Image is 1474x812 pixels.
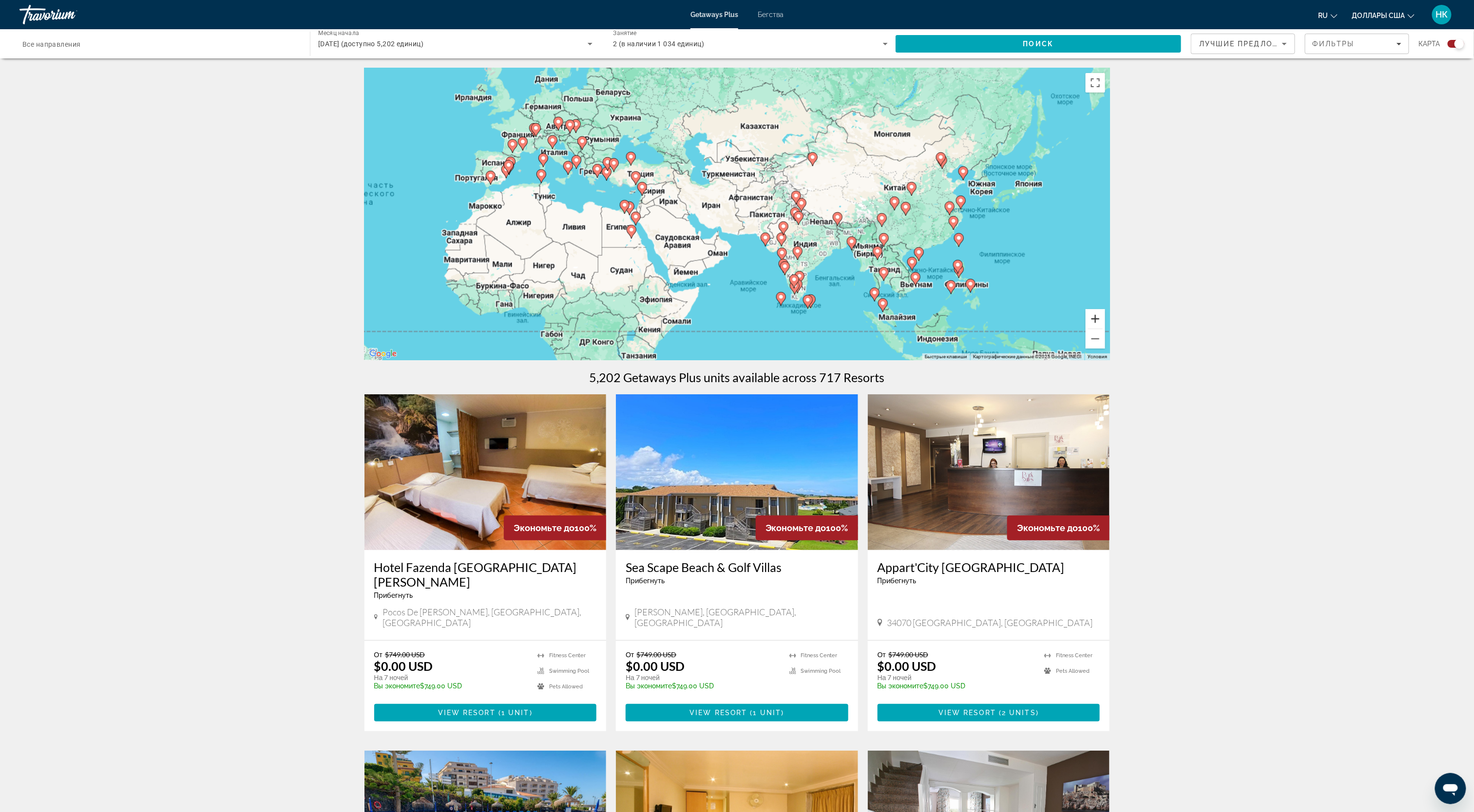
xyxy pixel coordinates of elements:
span: View Resort [938,709,996,717]
span: [PERSON_NAME], [GEOGRAPHIC_DATA], [GEOGRAPHIC_DATA] [635,607,848,628]
button: Увеличить [1086,309,1105,329]
a: Бегства [758,11,784,18]
img: Sea Scape Beach & Golf Villas [616,394,858,550]
span: Прибегнуть [878,577,917,585]
span: Fitness Center [801,652,838,659]
font: $749.00 USD [626,682,714,690]
span: ru [1319,12,1328,19]
button: Искать [896,35,1181,53]
font: $749.00 USD [878,682,966,690]
span: ( ) [496,709,533,717]
span: $749.00 USD [888,650,928,659]
a: Hotel Fazenda [GEOGRAPHIC_DATA][PERSON_NAME] [374,560,597,589]
font: $749.00 USD [374,682,462,690]
span: Вы экономите [374,682,421,690]
span: От [626,650,634,659]
span: [DATE] (доступно 5,202 единиц) [318,40,423,48]
button: Изменение языка [1319,8,1338,22]
span: Месяц начала [318,30,359,37]
a: Открыть эту область в Google Картах (в новом окне) [367,348,399,360]
span: Прибегнуть [626,577,665,585]
button: View Resort(1 unit) [374,704,597,721]
span: 2 units [1002,709,1036,717]
span: ( ) [747,709,785,717]
a: Sea Scape Beach & Golf Villas [626,560,848,574]
span: 34070 [GEOGRAPHIC_DATA], [GEOGRAPHIC_DATA] [887,617,1093,628]
span: View Resort [438,709,496,717]
img: Hotel Fazenda Pocos de Caldas [364,394,607,550]
font: $0.00 USD [878,659,937,673]
span: От [878,650,886,659]
span: Доллары США [1352,12,1405,19]
p: На 7 ночей [626,673,780,682]
a: Getaways Plus [690,11,738,18]
span: Поиск [1023,40,1054,48]
span: Лучшие предложения [1199,40,1303,48]
span: $749.00 USD [385,650,425,659]
button: Уменьшить [1086,329,1105,349]
span: Экономьте до [766,523,826,533]
a: Appart'City [GEOGRAPHIC_DATA] [878,560,1100,574]
button: View Resort(1 unit) [626,704,848,721]
h1: 5,202 Getaways Plus units available across 717 Resorts [590,370,885,385]
img: Appart'City Montpellier Ovalie [868,394,1110,550]
span: Экономьте до [514,523,574,533]
span: Fitness Center [1056,652,1092,659]
p: На 7 ночей [878,673,1035,682]
p: На 7 ночей [374,673,528,682]
span: Pets Allowed [1056,668,1090,674]
span: Экономьте до [1017,523,1078,533]
div: 100% [756,516,858,540]
span: View Resort [689,709,747,717]
span: 2 (в наличии 1 034 единиц) [613,40,704,48]
mat-select: Сортировать по [1199,38,1287,50]
span: ( ) [996,709,1039,717]
span: 1 unit [501,709,530,717]
span: Картографические данные ©2025 Google, INEGI [973,354,1082,359]
div: 100% [1007,516,1110,540]
button: Фильтры [1305,34,1409,54]
span: Fitness Center [549,652,586,659]
span: От [374,650,383,659]
span: Занятие [613,30,637,37]
button: Пользовательское меню [1429,4,1455,25]
span: НК [1436,10,1448,19]
button: View Resort(2 units) [878,704,1100,721]
font: $0.00 USD [626,659,685,673]
span: Вы экономите [626,682,672,690]
span: Pocos de [PERSON_NAME], [GEOGRAPHIC_DATA], [GEOGRAPHIC_DATA] [383,607,596,628]
img: Гугл [367,348,399,360]
div: 100% [504,516,606,540]
font: $0.00 USD [374,659,433,673]
input: Выберите направление [22,38,297,50]
span: Фильтры [1313,40,1355,48]
span: карта [1419,37,1440,51]
button: Быстрые клавиши [925,353,967,360]
span: $749.00 USD [636,650,676,659]
a: Условия (ссылка откроется в новой вкладке) [1088,354,1107,359]
span: Прибегнуть [374,591,413,599]
span: Swimming Pool [549,668,589,674]
iframe: Кнопка запуска окна обмена сообщениями [1435,773,1466,804]
span: Все направления [22,40,81,48]
button: Изменить валюту [1352,8,1415,22]
span: Swimming Pool [801,668,841,674]
a: Травориум [19,2,117,27]
button: Включить полноэкранный режим [1086,73,1105,92]
span: Pets Allowed [549,683,583,690]
span: Вы экономите [878,682,924,690]
span: 1 unit [753,709,782,717]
